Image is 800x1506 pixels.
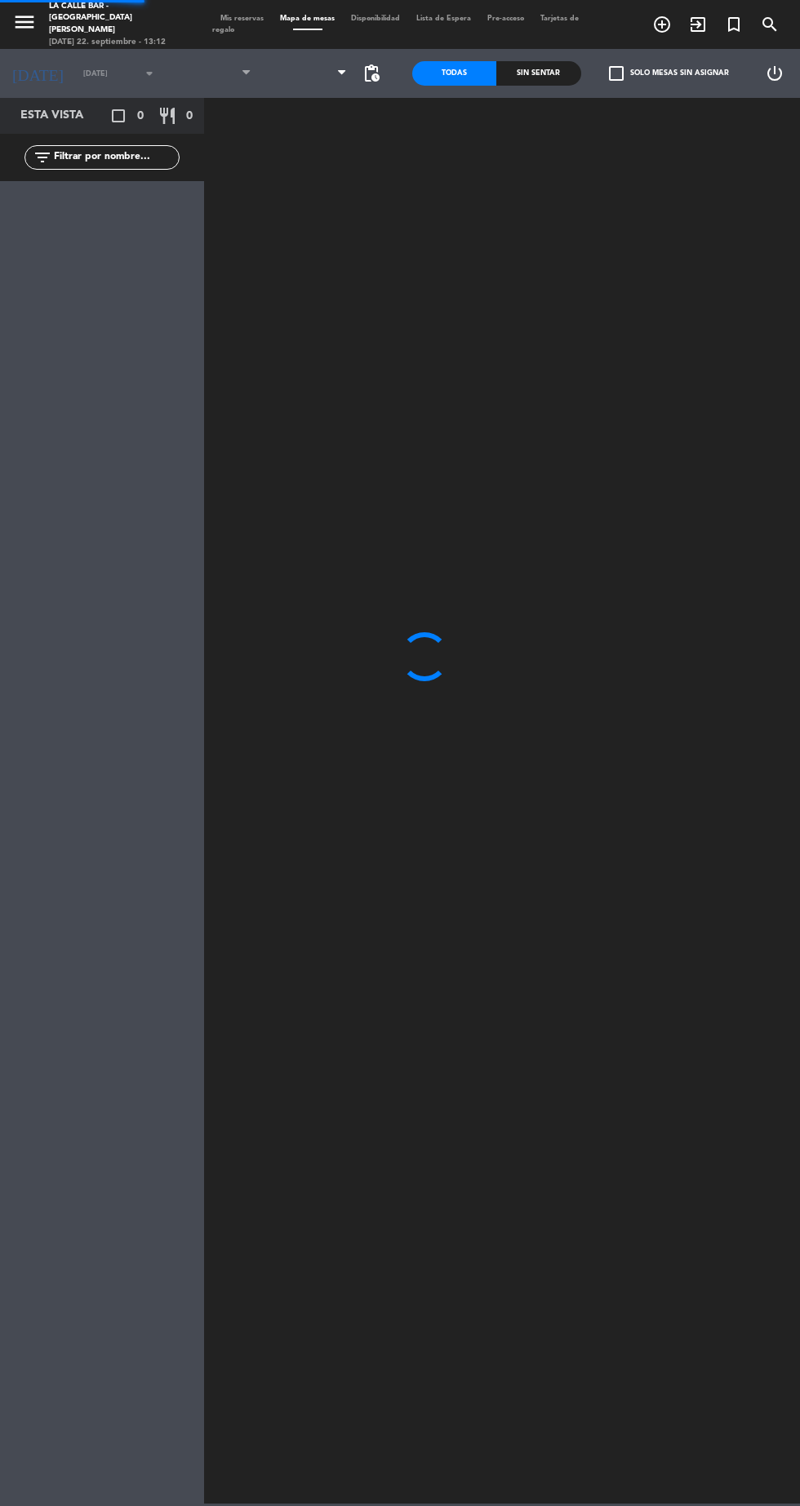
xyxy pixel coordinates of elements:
[609,66,624,81] span: check_box_outline_blank
[49,1,188,37] div: La Calle Bar - [GEOGRAPHIC_DATA][PERSON_NAME]
[49,37,188,49] div: [DATE] 22. septiembre - 13:12
[140,64,159,83] i: arrow_drop_down
[158,106,177,126] i: restaurant
[408,15,479,22] span: Lista de Espera
[479,15,532,22] span: Pre-acceso
[652,15,672,34] i: add_circle_outline
[412,61,496,86] div: Todas
[724,15,744,34] i: turned_in_not
[688,15,708,34] i: exit_to_app
[8,106,118,126] div: Esta vista
[12,10,37,34] i: menu
[272,15,343,22] span: Mapa de mesas
[109,106,128,126] i: crop_square
[760,15,780,34] i: search
[212,15,272,22] span: Mis reservas
[33,148,52,167] i: filter_list
[609,66,729,81] label: Solo mesas sin asignar
[343,15,408,22] span: Disponibilidad
[52,148,179,166] input: Filtrar por nombre...
[765,64,784,83] i: power_settings_new
[137,107,144,126] span: 0
[496,61,580,86] div: Sin sentar
[12,10,37,38] button: menu
[362,64,381,83] span: pending_actions
[186,107,193,126] span: 0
